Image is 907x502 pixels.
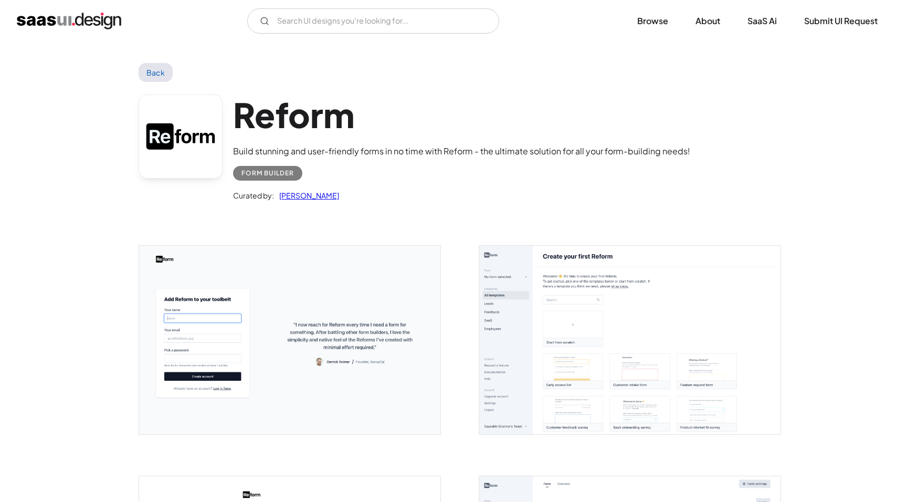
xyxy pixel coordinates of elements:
a: Back [139,63,173,82]
a: open lightbox [139,246,440,434]
a: [PERSON_NAME] [274,189,339,202]
a: About [683,9,733,33]
a: home [17,13,121,29]
a: open lightbox [479,246,781,434]
input: Search UI designs you're looking for... [247,8,499,34]
form: Email Form [247,8,499,34]
div: Curated by: [233,189,274,202]
a: Submit UI Request [792,9,890,33]
div: Build stunning and user-friendly forms in no time with Reform - the ultimate solution for all you... [233,145,690,158]
div: Form Builder [241,167,294,180]
h1: Reform [233,95,690,135]
a: SaaS Ai [735,9,789,33]
img: 6422d7d1bcc9af52f4c9151c_Reform%20Templates.png [479,246,781,434]
a: Browse [625,9,681,33]
img: 6422d7b11bbd015e9dbedb05_Reform%20Create%20Account.png [139,246,440,434]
